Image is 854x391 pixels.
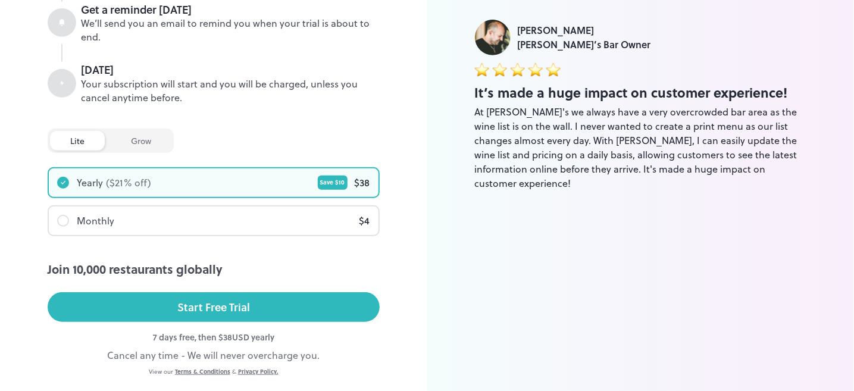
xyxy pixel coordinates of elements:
div: Save $ 10 [318,176,348,190]
div: [PERSON_NAME]’s Bar Owner [518,37,651,52]
div: $ 4 [359,214,370,228]
img: star [511,62,525,77]
img: star [493,62,507,77]
button: Start Free Trial [48,292,380,322]
img: star [546,62,561,77]
div: Start Free Trial [177,298,250,316]
img: star [528,62,543,77]
a: Privacy Policy. [238,367,279,376]
div: [PERSON_NAME] [518,23,651,37]
a: Terms & Conditions [175,367,230,376]
div: grow [111,131,171,151]
img: star [475,62,489,77]
div: ($ 21 % off) [106,176,151,190]
div: Your subscription will start and you will be charged, unless you cancel anytime before. [81,77,380,105]
img: Luke Foyle [475,20,511,55]
div: Yearly [77,176,103,190]
div: Join 10,000 restaurants globally [48,260,380,278]
div: View our & [48,367,380,376]
div: 7 days free, then $ 38 USD yearly [48,331,380,343]
div: Monthly [77,214,114,228]
div: It’s made a huge impact on customer experience! [475,83,807,102]
div: Get a reminder [DATE] [81,2,380,17]
div: lite [50,131,105,151]
div: At [PERSON_NAME]'s we always have a very overcrowded bar area as the wine list is on the wall. I ... [475,105,807,190]
div: $ 38 [355,176,370,190]
div: [DATE] [81,62,380,77]
div: Cancel any time - We will never overcharge you. [48,348,380,362]
div: We’ll send you an email to remind you when your trial is about to end. [81,17,380,44]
